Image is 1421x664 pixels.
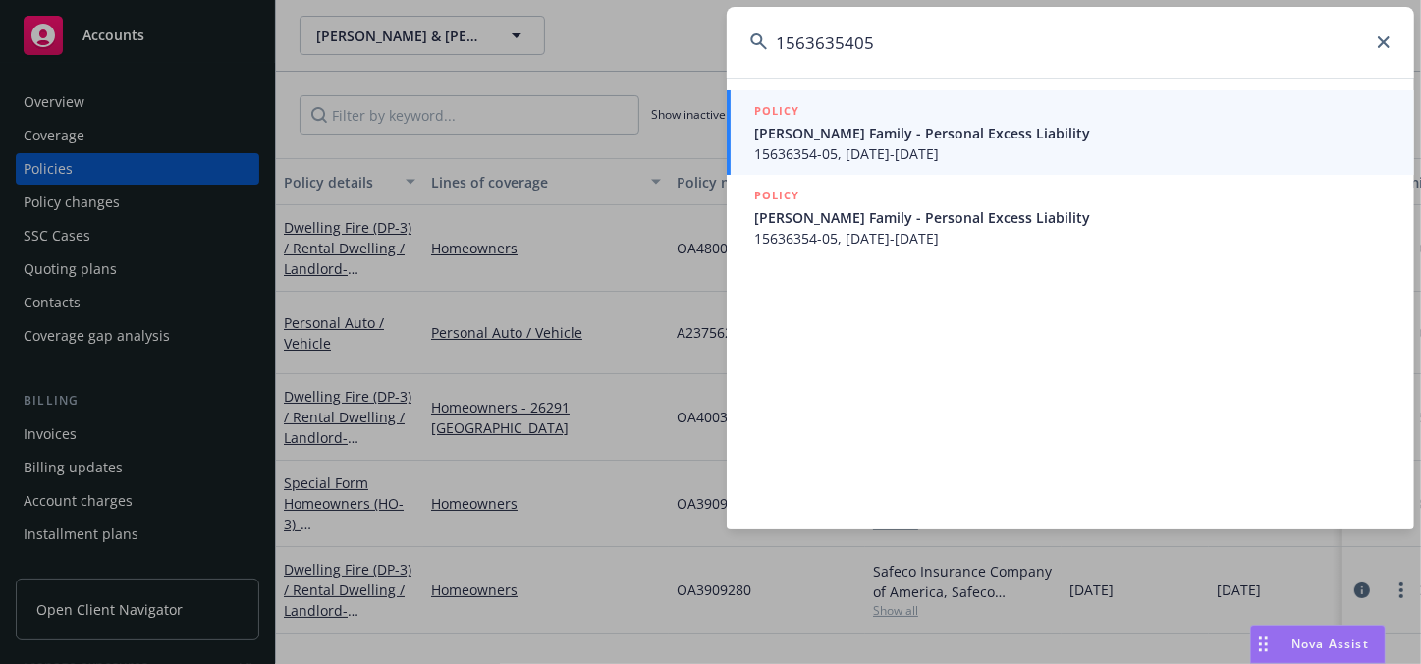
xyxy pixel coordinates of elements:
[754,101,799,121] h5: POLICY
[1291,636,1369,652] span: Nova Assist
[754,228,1391,249] span: 15636354-05, [DATE]-[DATE]
[727,90,1414,175] a: POLICY[PERSON_NAME] Family - Personal Excess Liability15636354-05, [DATE]-[DATE]
[1250,625,1386,664] button: Nova Assist
[1251,626,1276,663] div: Drag to move
[754,143,1391,164] span: 15636354-05, [DATE]-[DATE]
[754,207,1391,228] span: [PERSON_NAME] Family - Personal Excess Liability
[754,123,1391,143] span: [PERSON_NAME] Family - Personal Excess Liability
[727,175,1414,259] a: POLICY[PERSON_NAME] Family - Personal Excess Liability15636354-05, [DATE]-[DATE]
[754,186,799,205] h5: POLICY
[727,7,1414,78] input: Search...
